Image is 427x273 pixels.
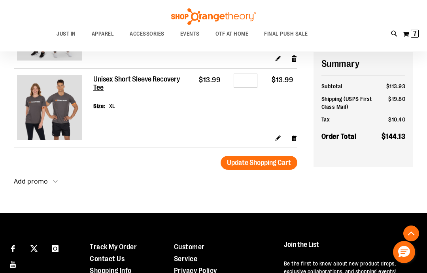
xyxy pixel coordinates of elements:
[227,159,291,167] span: Update Shopping Cart
[215,25,249,43] span: OTF AT HOME
[93,75,187,92] a: Unisex Short Sleeve Recovery Tee
[291,54,298,63] a: Remove item
[90,243,137,251] a: Track My Order
[388,96,405,102] span: $19.80
[172,25,208,43] a: EVENTS
[199,76,220,84] span: $13.99
[57,25,76,43] span: JUST IN
[27,241,41,255] a: Visit our X page
[321,96,372,110] span: (USPS First Class Mail)
[170,8,257,25] img: Shop Orangetheory
[109,102,115,110] dd: XL
[49,25,84,43] a: JUST IN
[221,156,297,170] button: Update Shopping Cart
[14,178,58,189] button: Add promo
[48,241,62,255] a: Visit our Instagram page
[6,241,20,255] a: Visit our Facebook page
[256,25,316,43] a: FINAL PUSH SALE
[17,75,90,142] a: Unisex Short Sleeve Recovery Tee
[382,133,406,140] span: $144.13
[122,25,172,43] a: ACCESSORIES
[388,116,405,123] span: $10.40
[14,177,48,186] strong: Add promo
[6,257,20,271] a: Visit our Youtube page
[291,134,298,142] a: Remove item
[130,25,164,43] span: ACCESSORIES
[413,30,417,38] span: 7
[84,25,122,43] a: APPAREL
[17,75,82,140] img: Unisex Short Sleeve Recovery Tee
[393,241,415,263] button: Hello, have a question? Let’s chat.
[264,25,308,43] span: FINAL PUSH SALE
[321,80,381,93] th: Subtotal
[208,25,257,43] a: OTF AT HOME
[174,243,205,263] a: Customer Service
[403,226,419,241] button: Back To Top
[321,57,406,70] h2: Summary
[93,102,105,110] dt: Size
[272,76,293,84] span: $13.99
[30,245,38,252] img: Twitter
[386,83,406,89] span: $113.93
[284,241,414,256] h4: Join the List
[92,25,114,43] span: APPAREL
[321,113,381,126] th: Tax
[321,131,357,142] strong: Order Total
[321,96,342,102] span: Shipping
[90,255,125,263] a: Contact Us
[180,25,200,43] span: EVENTS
